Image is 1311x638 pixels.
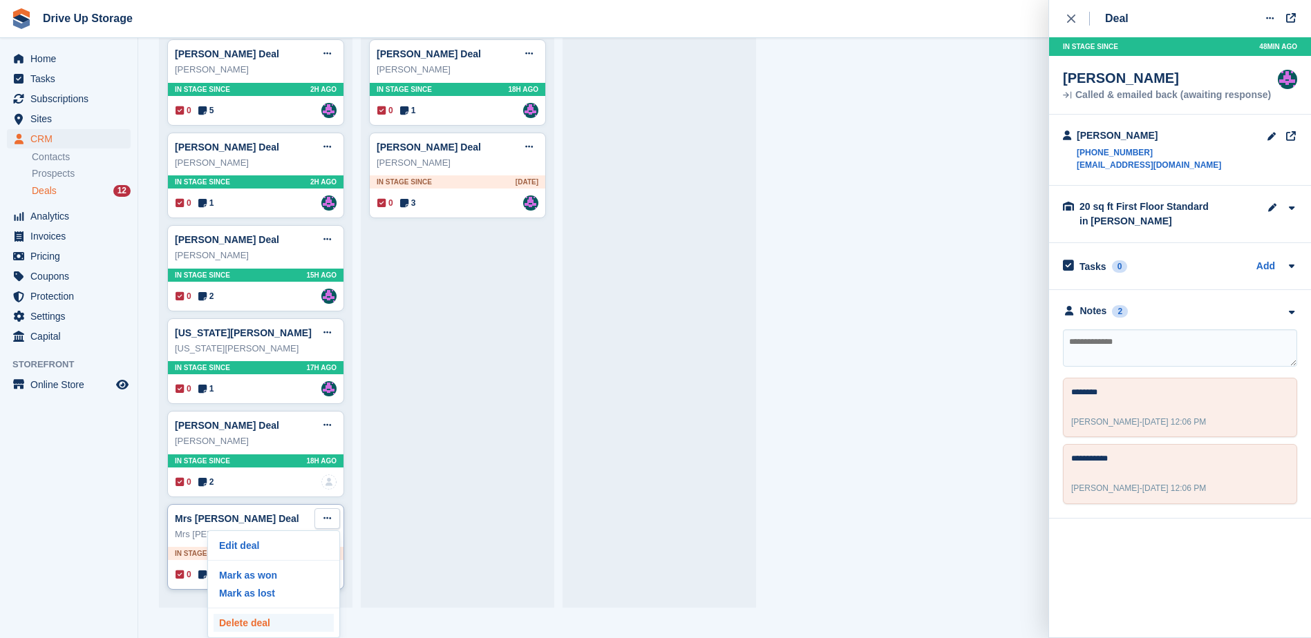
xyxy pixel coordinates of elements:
[214,536,334,554] a: Edit deal
[30,307,113,326] span: Settings
[175,48,279,59] a: [PERSON_NAME] Deal
[30,69,113,88] span: Tasks
[175,342,337,356] div: [US_STATE][PERSON_NAME]
[377,63,538,77] div: [PERSON_NAME]
[175,177,230,187] span: In stage since
[175,420,279,431] a: [PERSON_NAME] Deal
[30,375,113,394] span: Online Store
[1079,200,1218,229] div: 20 sq ft First Floor Standard in [PERSON_NAME]
[11,8,32,29] img: stora-icon-8386f47178a22dfd0bd8f6a31ec36ba5ce8667c1dd55bd0f319d3a0aa187defe.svg
[32,151,131,164] a: Contacts
[377,48,481,59] a: [PERSON_NAME] Deal
[214,614,334,632] p: Delete deal
[175,548,230,559] span: In stage since
[7,49,131,68] a: menu
[176,476,191,488] span: 0
[198,104,214,117] span: 5
[310,84,337,95] span: 2H AGO
[1105,10,1129,27] div: Deal
[7,267,131,286] a: menu
[321,474,337,490] img: deal-assignee-blank
[114,376,131,393] a: Preview store
[176,383,191,395] span: 0
[306,362,337,373] span: 17H AGO
[176,568,191,581] span: 0
[1142,417,1206,427] span: [DATE] 12:06 PM
[7,109,131,128] a: menu
[175,362,230,373] span: In stage since
[30,89,113,108] span: Subscriptions
[1259,41,1297,52] span: 48MIN AGO
[306,456,337,466] span: 18H AGO
[30,49,113,68] span: Home
[30,109,113,128] span: Sites
[377,104,393,117] span: 0
[321,381,337,396] img: Andy
[377,142,481,153] a: [PERSON_NAME] Deal
[1077,159,1221,171] a: [EMAIL_ADDRESS][DOMAIN_NAME]
[400,197,416,209] span: 3
[30,327,113,346] span: Capital
[7,226,131,246] a: menu
[37,7,138,30] a: Drive Up Storage
[198,383,214,395] span: 1
[523,103,538,118] a: Andy
[400,104,416,117] span: 1
[321,195,337,211] a: Andy
[321,103,337,118] img: Andy
[7,69,131,88] a: menu
[1256,259,1275,275] a: Add
[175,327,312,338] a: [US_STATE][PERSON_NAME]
[1079,260,1106,273] h2: Tasks
[516,177,538,187] span: [DATE]
[113,185,131,197] div: 12
[32,184,57,197] span: Deals
[175,249,337,262] div: [PERSON_NAME]
[1112,305,1128,318] div: 2
[1077,128,1221,143] div: [PERSON_NAME]
[377,197,393,209] span: 0
[1278,70,1297,89] img: Andy
[214,566,334,584] a: Mark as won
[198,197,214,209] span: 1
[175,434,337,448] div: [PERSON_NAME]
[377,156,538,170] div: [PERSON_NAME]
[1071,416,1206,428] div: -
[7,327,131,346] a: menu
[30,226,113,246] span: Invoices
[1142,483,1206,493] span: [DATE] 12:06 PM
[1063,90,1271,100] div: Called & emailed back (awaiting response)
[523,195,538,211] img: Andy
[175,528,337,541] div: Mrs [PERSON_NAME]
[1080,304,1107,318] div: Notes
[7,246,131,266] a: menu
[176,197,191,209] span: 0
[214,584,334,602] a: Mark as lost
[1112,260,1128,273] div: 0
[175,142,279,153] a: [PERSON_NAME] Deal
[508,84,538,95] span: 18H AGO
[175,270,230,280] span: In stage since
[7,307,131,326] a: menu
[32,184,131,198] a: Deals 12
[30,206,113,226] span: Analytics
[32,167,75,180] span: Prospects
[1071,482,1206,494] div: -
[30,287,113,306] span: Protection
[30,129,113,148] span: CRM
[7,206,131,226] a: menu
[175,234,279,245] a: [PERSON_NAME] Deal
[7,287,131,306] a: menu
[306,270,337,280] span: 15H AGO
[175,156,337,170] div: [PERSON_NAME]
[1063,70,1271,86] div: [PERSON_NAME]
[30,267,113,286] span: Coupons
[321,289,337,304] a: Andy
[7,129,131,148] a: menu
[1077,146,1221,159] a: [PHONE_NUMBER]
